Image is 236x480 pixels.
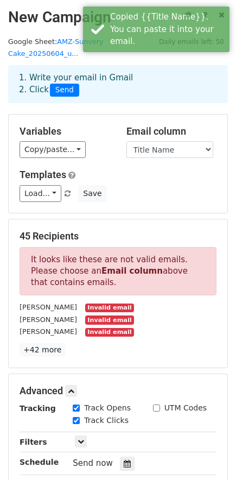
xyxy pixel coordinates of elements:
[20,303,77,311] small: [PERSON_NAME]
[182,428,236,480] iframe: Chat Widget
[20,141,86,158] a: Copy/paste...
[84,415,129,426] label: Track Clicks
[164,402,207,414] label: UTM Codes
[20,385,216,397] h5: Advanced
[85,315,134,325] small: Invalid email
[182,428,236,480] div: 聊天小工具
[101,266,163,276] strong: Email column
[20,458,59,466] strong: Schedule
[11,72,225,97] div: 1. Write your email in Gmail 2. Click
[78,185,106,202] button: Save
[20,230,216,242] h5: 45 Recipients
[85,328,134,337] small: Invalid email
[20,327,77,336] small: [PERSON_NAME]
[20,343,65,357] a: +42 more
[20,438,47,446] strong: Filters
[8,37,103,58] small: Google Sheet:
[50,84,79,97] span: Send
[20,169,66,180] a: Templates
[8,8,228,27] h2: New Campaign
[20,315,77,324] small: [PERSON_NAME]
[20,185,61,202] a: Load...
[85,304,134,313] small: Invalid email
[20,404,56,413] strong: Tracking
[126,125,217,137] h5: Email column
[73,458,113,468] span: Send now
[84,402,131,414] label: Track Opens
[20,247,216,295] p: It looks like these are not valid emails. Please choose an above that contains emails.
[20,125,110,137] h5: Variables
[110,11,225,48] div: Copied {{Title Name}}. You can paste it into your email.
